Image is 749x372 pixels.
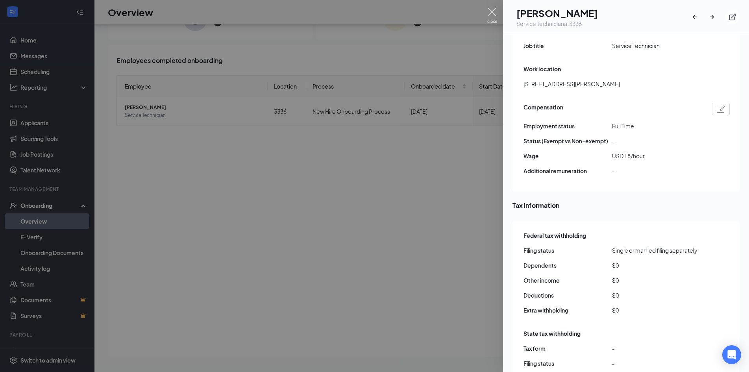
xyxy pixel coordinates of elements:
span: Wage [523,152,612,160]
svg: ArrowLeftNew [691,13,699,21]
span: $0 [612,276,701,285]
div: Open Intercom Messenger [722,345,741,364]
span: Status (Exempt vs Non-exempt) [523,137,612,145]
span: $0 [612,306,701,315]
span: - [612,359,701,368]
span: Full Time [612,122,701,130]
span: Dependents [523,261,612,270]
span: Tax information [512,200,740,210]
span: Service Technician [612,41,701,50]
span: Single or married filing separately [612,246,701,255]
span: Federal tax withholding [523,231,586,240]
svg: ArrowRight [708,13,716,21]
span: Extra withholding [523,306,612,315]
span: USD 18/hour [612,152,701,160]
span: Additional remuneration [523,167,612,175]
div: Service Technician at 3336 [516,20,598,28]
span: - [612,344,701,353]
span: State tax withholding [523,329,581,338]
span: Employment status [523,122,612,130]
span: Job title [523,41,612,50]
span: Work location [523,65,561,73]
span: - [612,167,701,175]
span: Filing status [523,359,612,368]
span: [STREET_ADDRESS][PERSON_NAME] [523,80,620,88]
span: Filing status [523,246,612,255]
span: Tax form [523,344,612,353]
button: ArrowRight [708,10,722,24]
span: Compensation [523,103,563,115]
span: - [612,137,701,145]
button: ArrowLeftNew [691,10,705,24]
span: $0 [612,291,701,300]
button: ExternalLink [725,10,740,24]
span: Other income [523,276,612,285]
span: $0 [612,261,701,270]
span: Deductions [523,291,612,300]
svg: ExternalLink [729,13,736,21]
h1: [PERSON_NAME] [516,6,598,20]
